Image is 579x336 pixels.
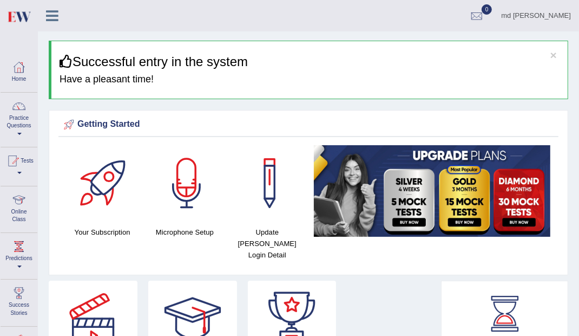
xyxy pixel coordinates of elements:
[60,74,560,85] h4: Have a pleasant time!
[61,117,556,133] div: Getting Started
[482,4,492,15] span: 0
[1,186,37,229] a: Online Class
[1,280,37,322] a: Success Stories
[1,147,37,183] a: Tests
[60,55,560,69] h3: Successful entry in the system
[1,233,37,276] a: Predictions
[232,227,303,261] h4: Update [PERSON_NAME] Login Detail
[1,93,37,144] a: Practice Questions
[1,54,37,89] a: Home
[550,49,557,61] button: ×
[67,227,138,238] h4: Your Subscription
[149,227,220,238] h4: Microphone Setup
[314,145,550,237] img: small5.jpg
